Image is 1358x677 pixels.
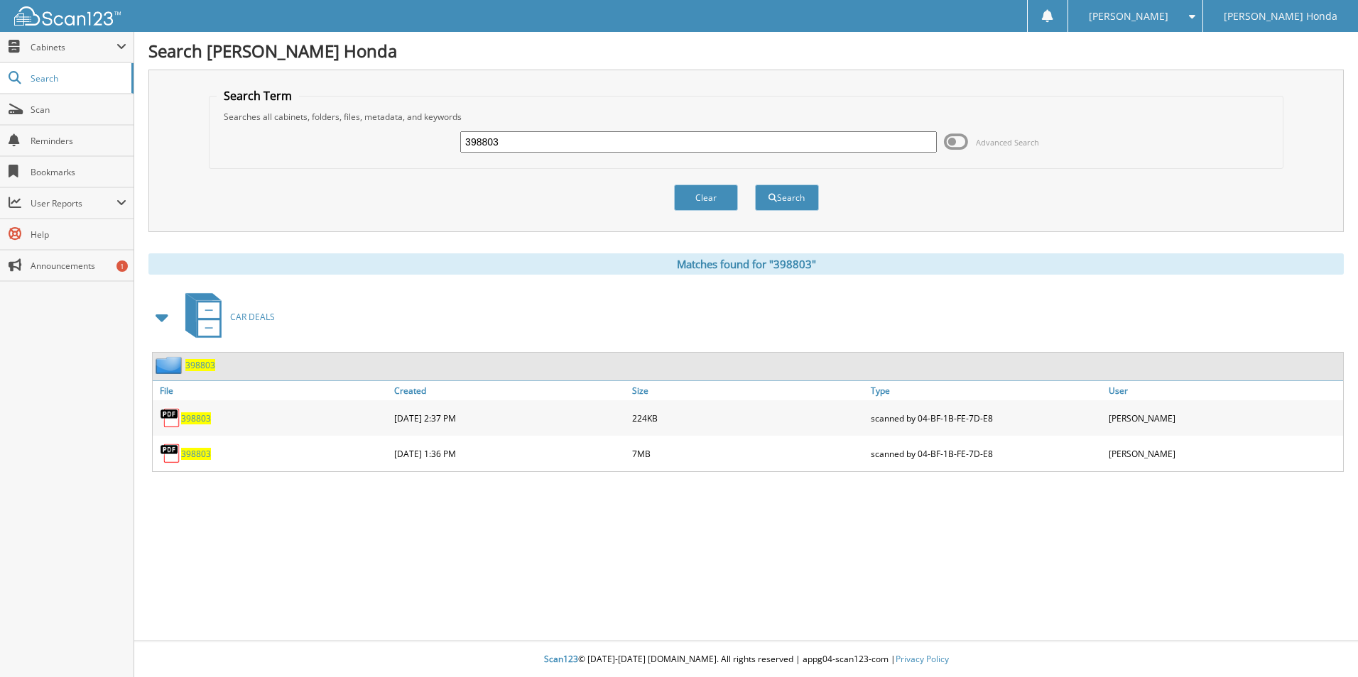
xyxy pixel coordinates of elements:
span: [PERSON_NAME] [1089,12,1168,21]
a: CAR DEALS [177,289,275,345]
a: 398803 [185,359,215,371]
div: scanned by 04-BF-1B-FE-7D-E8 [867,404,1105,432]
img: PDF.png [160,443,181,464]
div: 7MB [629,439,867,468]
a: Type [867,381,1105,400]
button: Clear [674,185,738,211]
div: Searches all cabinets, folders, files, metadata, and keywords [217,111,1276,123]
span: Announcements [31,260,126,272]
a: 398803 [181,412,211,424]
span: Bookmarks [31,166,126,178]
a: 398803 [181,448,211,460]
span: [PERSON_NAME] Honda [1224,12,1337,21]
div: 1 [116,260,128,272]
a: File [153,381,391,400]
div: [PERSON_NAME] [1105,439,1343,468]
span: CAR DEALS [230,311,275,323]
legend: Search Term [217,88,299,104]
img: folder2.png [156,356,185,374]
a: Created [391,381,629,400]
h1: Search [PERSON_NAME] Honda [148,39,1344,62]
span: Scan [31,104,126,116]
div: 224KB [629,404,867,432]
button: Search [755,185,819,211]
span: Advanced Search [976,137,1039,148]
span: Scan123 [544,653,578,665]
img: scan123-logo-white.svg [14,6,121,26]
span: Cabinets [31,41,116,53]
span: User Reports [31,197,116,209]
div: Matches found for "398803" [148,253,1344,275]
span: Help [31,229,126,241]
div: [PERSON_NAME] [1105,404,1343,432]
a: Privacy Policy [896,653,949,665]
span: Search [31,72,124,84]
a: Size [629,381,867,400]
div: [DATE] 2:37 PM [391,404,629,432]
img: PDF.png [160,407,181,429]
span: Reminders [31,135,126,147]
div: [DATE] 1:36 PM [391,439,629,468]
a: User [1105,381,1343,400]
div: © [DATE]-[DATE] [DOMAIN_NAME]. All rights reserved | appg04-scan123-com | [134,642,1358,677]
div: scanned by 04-BF-1B-FE-7D-E8 [867,439,1105,468]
